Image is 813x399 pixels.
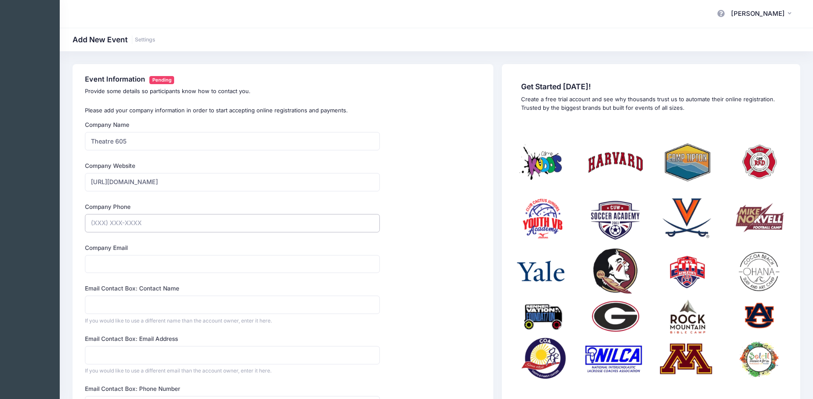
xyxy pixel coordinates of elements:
[149,76,174,84] span: Pending
[521,82,781,91] span: Get Started [DATE]!
[731,9,785,18] span: [PERSON_NAME]
[85,317,380,325] div: If you would like to use a different name than the account owner, enter it here.
[514,124,788,398] img: social-proof.png
[85,244,128,252] label: Company Email
[85,367,380,375] div: If you would like to use a different email than the account owner, enter it here.
[135,37,155,43] a: Settings
[85,87,481,96] p: Provide some details so participants know how to contact you.
[85,106,481,115] p: Please add your company information in order to start accepting online registrations and payments.
[85,173,380,191] input: https://www.your-website.com
[85,75,481,84] h4: Event Information
[85,161,135,170] label: Company Website
[85,384,180,393] label: Email Contact Box: Phone Number
[521,95,781,112] p: Create a free trial account and see why thousands trust us to automate their online registration....
[85,120,129,129] label: Company Name
[85,284,179,293] label: Email Contact Box: Contact Name
[73,35,155,44] h1: Add New Event
[85,202,131,211] label: Company Phone
[85,334,178,343] label: Email Contact Box: Email Address
[85,214,380,232] input: (XXX) XXX-XXXX
[726,4,800,24] button: [PERSON_NAME]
